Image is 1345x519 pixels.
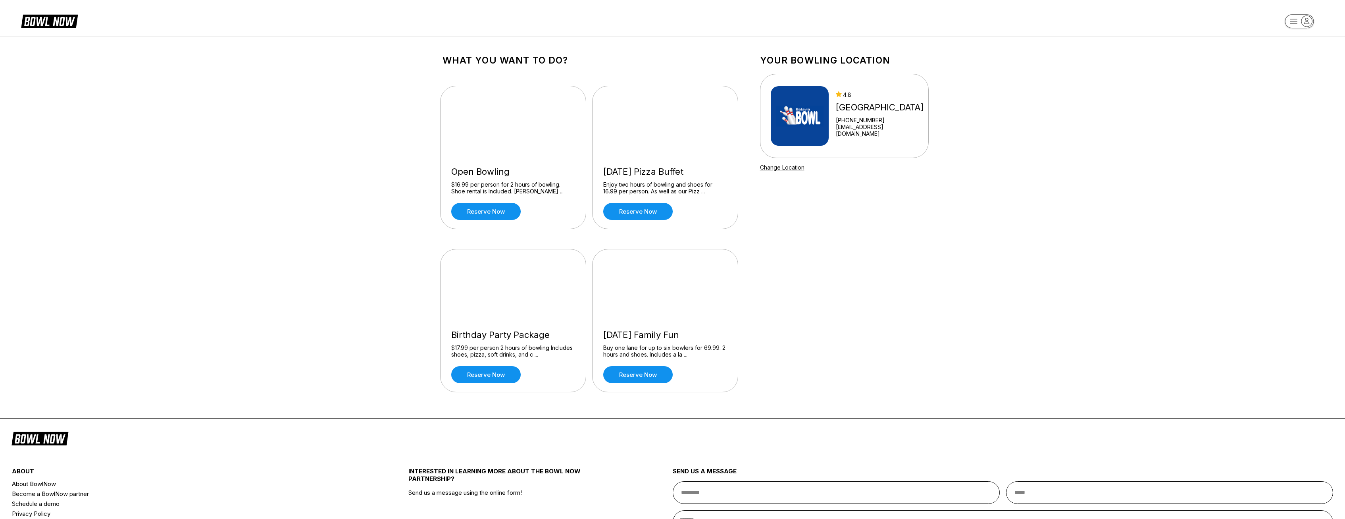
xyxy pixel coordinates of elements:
h1: What you want to do? [443,55,736,66]
div: send us a message [673,467,1333,481]
div: 4.8 [836,91,925,98]
div: Buy one lane for up to six bowlers for 69.99. 2 hours and shoes. Includes a la ... [603,344,727,358]
a: Reserve now [451,203,521,220]
a: Reserve now [451,366,521,383]
a: Change Location [760,164,804,171]
div: $16.99 per person for 2 hours of bowling. Shoe rental is Included. [PERSON_NAME] ... [451,181,575,195]
div: Open Bowling [451,166,575,177]
a: Reserve now [603,366,673,383]
div: Birthday Party Package [451,330,575,340]
a: [EMAIL_ADDRESS][DOMAIN_NAME] [836,123,925,137]
a: Schedule a demo [12,499,342,509]
img: Friday Family Fun [593,249,739,321]
a: Privacy Policy [12,509,342,519]
div: [PHONE_NUMBER] [836,117,925,123]
div: [DATE] Pizza Buffet [603,166,727,177]
h1: Your bowling location [760,55,929,66]
a: Reserve now [603,203,673,220]
a: Become a BowlNow partner [12,489,342,499]
div: [GEOGRAPHIC_DATA] [836,102,925,113]
div: $17.99 per person 2 hours of bowling Includes shoes, pizza, soft drinks, and c ... [451,344,575,358]
img: Birthday Party Package [441,249,587,321]
div: Enjoy two hours of bowling and shoes for 16.99 per person. As well as our Pizz ... [603,181,727,195]
a: About BowlNow [12,479,342,489]
img: Open Bowling [441,86,587,158]
div: [DATE] Family Fun [603,330,727,340]
div: about [12,467,342,479]
div: INTERESTED IN LEARNING MORE ABOUT THE BOWL NOW PARTNERSHIP? [408,467,606,489]
img: Wednesday Pizza Buffet [593,86,739,158]
img: Batavia Bowl [771,86,829,146]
